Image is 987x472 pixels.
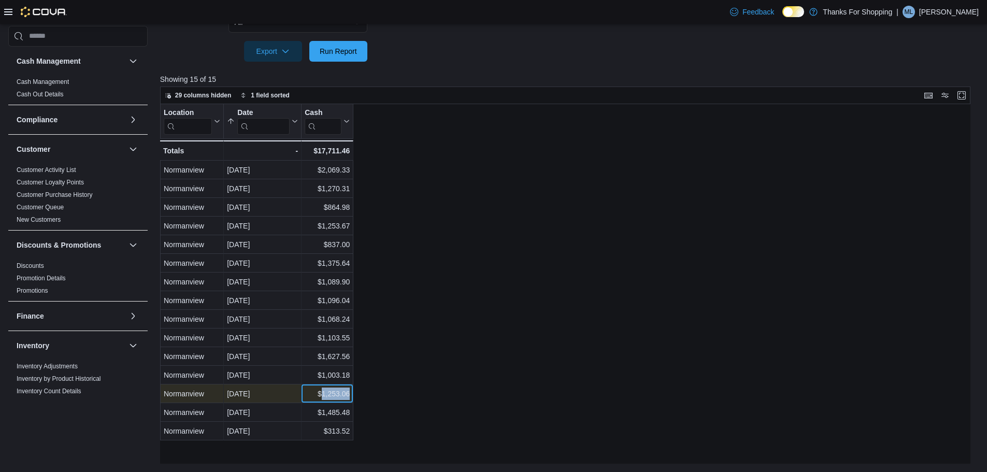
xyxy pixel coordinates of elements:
button: 29 columns hidden [161,89,236,102]
div: $313.52 [305,425,350,437]
button: Finance [127,310,139,322]
span: Export [250,41,296,62]
button: Discounts & Promotions [127,239,139,251]
div: $17,711.46 [305,145,350,157]
div: $1,089.90 [305,276,350,288]
div: [DATE] [227,276,298,288]
a: Cash Management [17,78,69,85]
div: Normanview [164,369,220,381]
div: Normanview [164,388,220,400]
input: Dark Mode [782,6,804,17]
span: 1 field sorted [251,91,290,99]
div: $864.98 [305,201,350,213]
h3: Compliance [17,115,58,125]
p: Showing 15 of 15 [160,74,979,84]
button: Cash Management [127,55,139,67]
a: Customer Purchase History [17,191,93,198]
p: | [896,6,898,18]
button: Inventory [17,340,125,351]
a: Feedback [726,2,778,22]
div: Cash [305,108,341,118]
a: Cash Out Details [17,91,64,98]
span: Inventory On Hand by Package [17,399,103,408]
div: [DATE] [227,313,298,325]
button: Display options [939,89,951,102]
button: Finance [17,311,125,321]
div: Normanview [164,425,220,437]
div: [DATE] [227,220,298,232]
button: Compliance [127,113,139,126]
div: [DATE] [227,332,298,344]
button: Location [164,108,220,134]
a: Customer Queue [17,204,64,211]
div: $2,069.33 [305,164,350,176]
span: Cash Out Details [17,90,64,98]
div: $1,096.04 [305,294,350,307]
div: Totals [163,145,220,157]
div: Normanview [164,238,220,251]
button: Inventory [127,339,139,352]
button: Run Report [309,41,367,62]
div: Date [237,108,290,134]
button: Discounts & Promotions [17,240,125,250]
div: $837.00 [305,238,350,251]
a: New Customers [17,216,61,223]
div: [DATE] [227,164,298,176]
div: $1,253.06 [305,388,350,400]
div: [DATE] [227,238,298,251]
div: Location [164,108,212,134]
div: [DATE] [227,388,298,400]
button: Enter fullscreen [955,89,968,102]
div: [DATE] [227,425,298,437]
div: $1,003.18 [305,369,350,381]
div: Normanview [164,182,220,195]
h3: Cash Management [17,56,81,66]
h3: Finance [17,311,44,321]
img: Cova [21,7,67,17]
div: Normanview [164,276,220,288]
span: Inventory Adjustments [17,362,78,370]
div: $1,375.64 [305,257,350,269]
div: [DATE] [227,406,298,419]
a: Inventory Adjustments [17,363,78,370]
a: Inventory by Product Historical [17,375,101,382]
div: [DATE] [227,350,298,363]
span: 29 columns hidden [175,91,232,99]
p: Thanks For Shopping [823,6,892,18]
a: Promotions [17,287,48,294]
a: Discounts [17,262,44,269]
h3: Inventory [17,340,49,351]
div: Normanview [164,220,220,232]
a: Inventory On Hand by Package [17,400,103,407]
a: Customer Activity List [17,166,76,174]
div: $1,485.48 [305,406,350,419]
h3: Discounts & Promotions [17,240,101,250]
div: $1,627.56 [305,350,350,363]
div: $1,253.67 [305,220,350,232]
h3: Customer [17,144,50,154]
div: - [227,145,298,157]
div: Normanview [164,332,220,344]
div: Location [164,108,212,118]
a: Promotion Details [17,275,66,282]
div: [DATE] [227,257,298,269]
div: Normanview [164,406,220,419]
div: $1,068.24 [305,313,350,325]
span: Promotions [17,287,48,295]
button: 1 field sorted [236,89,294,102]
div: Normanview [164,350,220,363]
button: Compliance [17,115,125,125]
span: New Customers [17,216,61,224]
div: Mike Lysack [903,6,915,18]
div: Normanview [164,294,220,307]
span: Customer Queue [17,203,64,211]
p: [PERSON_NAME] [919,6,979,18]
button: Customer [17,144,125,154]
div: Normanview [164,257,220,269]
div: Normanview [164,201,220,213]
button: Keyboard shortcuts [922,89,935,102]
